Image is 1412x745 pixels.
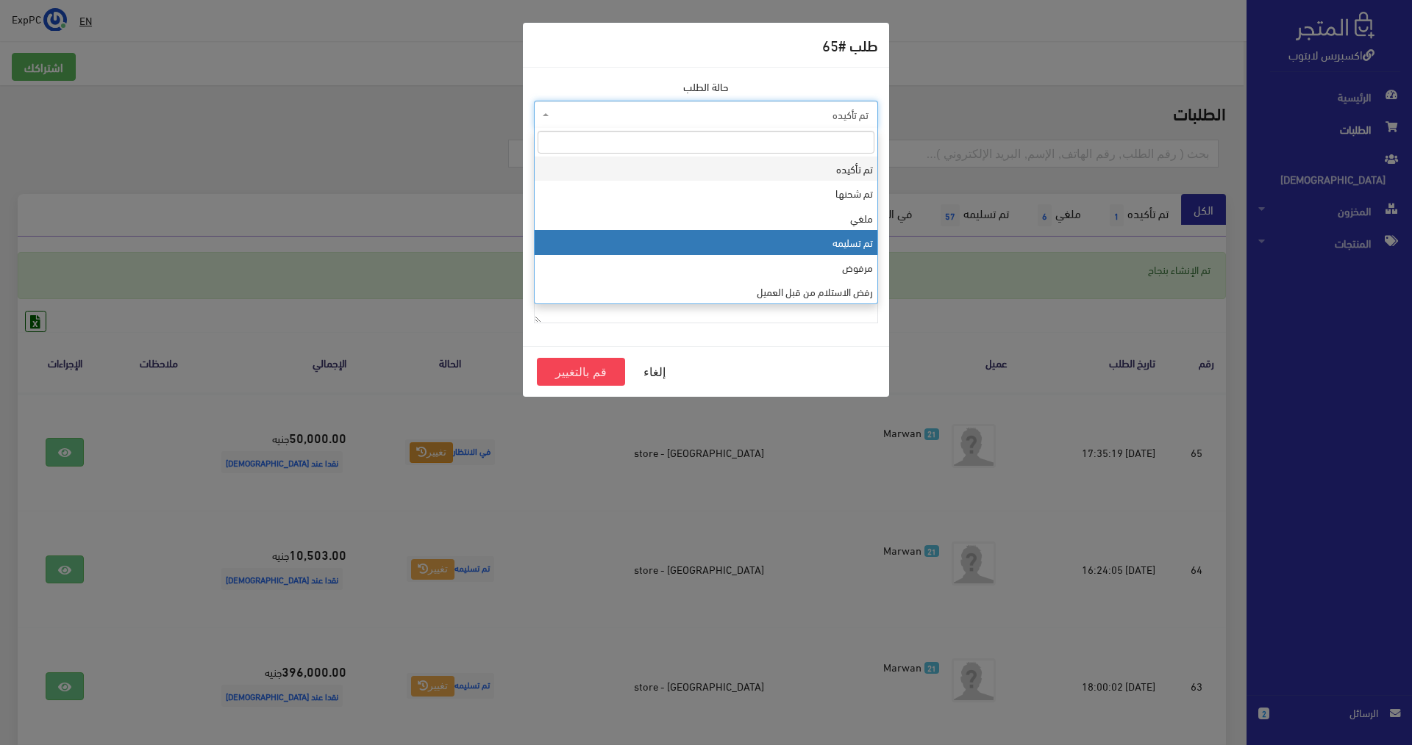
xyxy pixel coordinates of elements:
[535,181,877,205] li: تم شحنها
[552,107,869,122] span: تم تأكيده
[625,358,684,386] button: إلغاء
[822,34,878,56] h5: طلب #
[535,279,877,303] li: رفض الاستلام من قبل العميل
[535,206,877,230] li: ملغي
[534,101,878,129] span: تم تأكيده
[535,156,877,181] li: تم تأكيده
[535,255,877,279] li: مرفوض
[822,31,838,58] span: 65
[683,79,729,95] label: حالة الطلب
[535,230,877,254] li: تم تسليمه
[537,358,625,386] button: قم بالتغيير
